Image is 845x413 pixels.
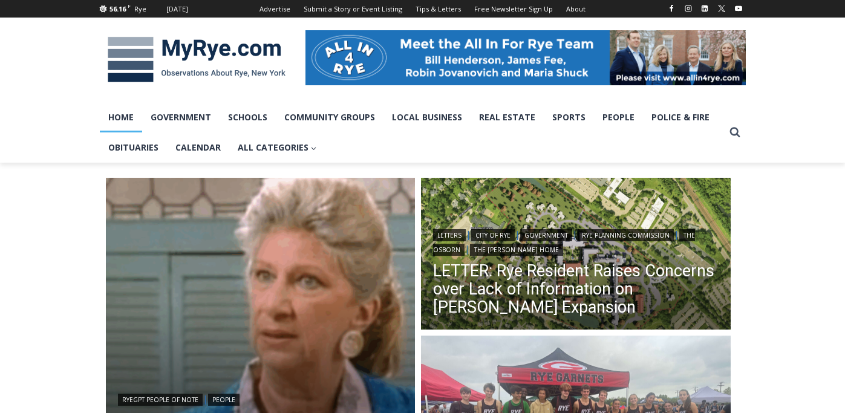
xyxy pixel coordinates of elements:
[594,102,643,132] a: People
[100,28,293,91] img: MyRye.com
[520,229,572,241] a: Government
[433,262,719,316] a: LETTER: Rye Resident Raises Concerns over Lack of Information on [PERSON_NAME] Expansion
[697,1,712,16] a: Linkedin
[100,132,167,163] a: Obituaries
[134,4,146,15] div: Rye
[578,229,674,241] a: Rye Planning Commission
[276,102,383,132] a: Community Groups
[664,1,679,16] a: Facebook
[544,102,594,132] a: Sports
[421,178,731,333] img: (PHOTO: Illustrative plan of The Osborn's proposed site plan from the July 10, 2025 planning comm...
[471,102,544,132] a: Real Estate
[118,391,403,406] div: |
[220,102,276,132] a: Schools
[109,4,126,13] span: 56.16
[731,1,746,16] a: YouTube
[643,102,718,132] a: Police & Fire
[100,102,142,132] a: Home
[433,229,466,241] a: Letters
[305,30,746,85] img: All in for Rye
[166,4,188,15] div: [DATE]
[118,394,203,406] a: RyeGPT People of Note
[142,102,220,132] a: Government
[433,227,719,256] div: | | | | |
[714,1,729,16] a: X
[100,102,724,163] nav: Primary Navigation
[229,132,325,163] a: All Categories
[724,122,746,143] button: View Search Form
[383,102,471,132] a: Local Business
[471,229,515,241] a: City of Rye
[208,394,240,406] a: People
[421,178,731,333] a: Read More LETTER: Rye Resident Raises Concerns over Lack of Information on Osborn Expansion
[128,2,131,9] span: F
[167,132,229,163] a: Calendar
[470,244,563,256] a: The [PERSON_NAME] Home
[681,1,696,16] a: Instagram
[238,141,317,154] span: All Categories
